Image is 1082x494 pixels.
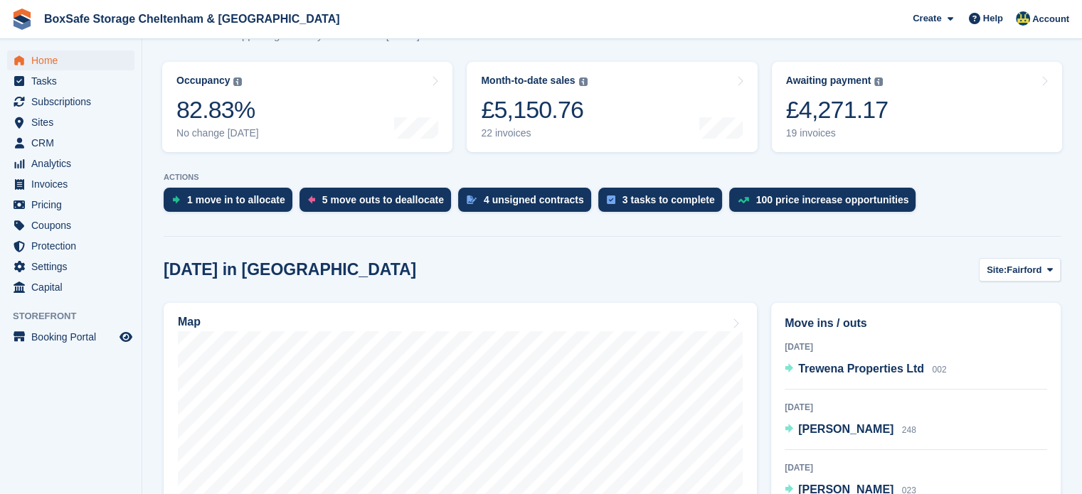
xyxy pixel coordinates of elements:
img: Kim Virabi [1016,11,1030,26]
a: menu [7,257,134,276]
a: 1 move in to allocate [164,188,299,219]
span: Capital [31,277,117,297]
span: Fairford [1007,263,1041,277]
span: Protection [31,236,117,256]
span: Help [983,11,1003,26]
span: Booking Portal [31,327,117,347]
span: CRM [31,133,117,153]
a: menu [7,236,134,256]
div: 100 price increase opportunities [756,194,909,205]
h2: Map [178,316,201,328]
div: 5 move outs to deallocate [322,194,444,205]
a: menu [7,50,134,70]
div: 4 unsigned contracts [484,194,584,205]
a: menu [7,71,134,91]
div: 3 tasks to complete [622,194,715,205]
a: menu [7,327,134,347]
div: No change [DATE] [176,127,259,139]
a: menu [7,277,134,297]
span: Settings [31,257,117,276]
a: Month-to-date sales £5,150.76 22 invoices [467,62,757,152]
span: Coupons [31,215,117,235]
div: 1 move in to allocate [187,194,285,205]
img: move_ins_to_allocate_icon-fdf77a2bb77ea45bf5b3d319d69a93e2d87916cf1d5bf7949dd705db3b84f3ca.svg [172,195,180,204]
span: 248 [902,425,916,435]
a: Preview store [117,328,134,345]
div: 19 invoices [786,127,889,139]
div: 22 invoices [481,127,587,139]
div: 82.83% [176,95,259,124]
a: menu [7,215,134,235]
div: Occupancy [176,75,230,87]
span: Sites [31,112,117,132]
span: [PERSON_NAME] [798,423,893,435]
span: Tasks [31,71,117,91]
button: Site: Fairford [979,258,1061,281]
a: menu [7,174,134,194]
a: menu [7,195,134,215]
a: menu [7,133,134,153]
img: icon-info-grey-7440780725fd019a000dd9b08b2336e03edf1995a4989e88bcd33f0948082b44.svg [874,77,883,86]
a: Occupancy 82.83% No change [DATE] [162,62,452,152]
div: Awaiting payment [786,75,871,87]
img: contract_signature_icon-13c848040528278c33f63329250d36e43548de30e8caae1d1a13099fd9432cc5.svg [467,195,477,204]
span: Home [31,50,117,70]
img: task-75834270c22a3079a89374b754ae025e5fb1db73e45f91037f5363f120a921f8.svg [607,195,615,204]
a: 5 move outs to deallocate [299,188,458,219]
div: Month-to-date sales [481,75,575,87]
div: [DATE] [785,401,1047,414]
h2: [DATE] in [GEOGRAPHIC_DATA] [164,260,416,279]
img: move_outs_to_deallocate_icon-f764333ba52eb49d3ac5e1228854f67142a1ed5810a6f6cc68b1a99e826820c5.svg [308,195,315,204]
span: Analytics [31,154,117,173]
span: Subscriptions [31,92,117,112]
h2: Move ins / outs [785,315,1047,332]
img: price_increase_opportunities-93ffe204e8149a01c8c9dc8f82e8f89637d9d84a8eef4429ea346261dce0b2c0.svg [738,197,749,203]
a: menu [7,92,134,112]
a: [PERSON_NAME] 248 [785,421,916,439]
img: stora-icon-8386f47178a22dfd0bd8f6a31ec36ba5ce8667c1dd55bd0f319d3a0aa187defe.svg [11,9,33,30]
a: Trewena Properties Ltd 002 [785,360,946,379]
span: Create [913,11,941,26]
div: £5,150.76 [481,95,587,124]
div: £4,271.17 [786,95,889,124]
span: Pricing [31,195,117,215]
a: 100 price increase opportunities [729,188,923,219]
span: 002 [932,365,946,375]
a: 3 tasks to complete [598,188,729,219]
a: menu [7,112,134,132]
span: Trewena Properties Ltd [798,363,924,375]
p: ACTIONS [164,173,1061,182]
div: [DATE] [785,461,1047,474]
span: Account [1032,12,1069,26]
a: menu [7,154,134,173]
span: Invoices [31,174,117,194]
div: [DATE] [785,340,1047,353]
a: Awaiting payment £4,271.17 19 invoices [772,62,1062,152]
img: icon-info-grey-7440780725fd019a000dd9b08b2336e03edf1995a4989e88bcd33f0948082b44.svg [233,77,242,86]
span: Site: [987,263,1007,277]
a: BoxSafe Storage Cheltenham & [GEOGRAPHIC_DATA] [38,7,345,31]
a: 4 unsigned contracts [458,188,598,219]
img: icon-info-grey-7440780725fd019a000dd9b08b2336e03edf1995a4989e88bcd33f0948082b44.svg [579,77,588,86]
span: Storefront [13,309,142,323]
